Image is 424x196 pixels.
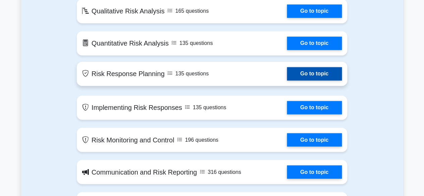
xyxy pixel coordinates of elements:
a: Go to topic [287,101,342,114]
a: Go to topic [287,37,342,50]
a: Go to topic [287,133,342,146]
a: Go to topic [287,165,342,179]
a: Go to topic [287,67,342,80]
a: Go to topic [287,4,342,18]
